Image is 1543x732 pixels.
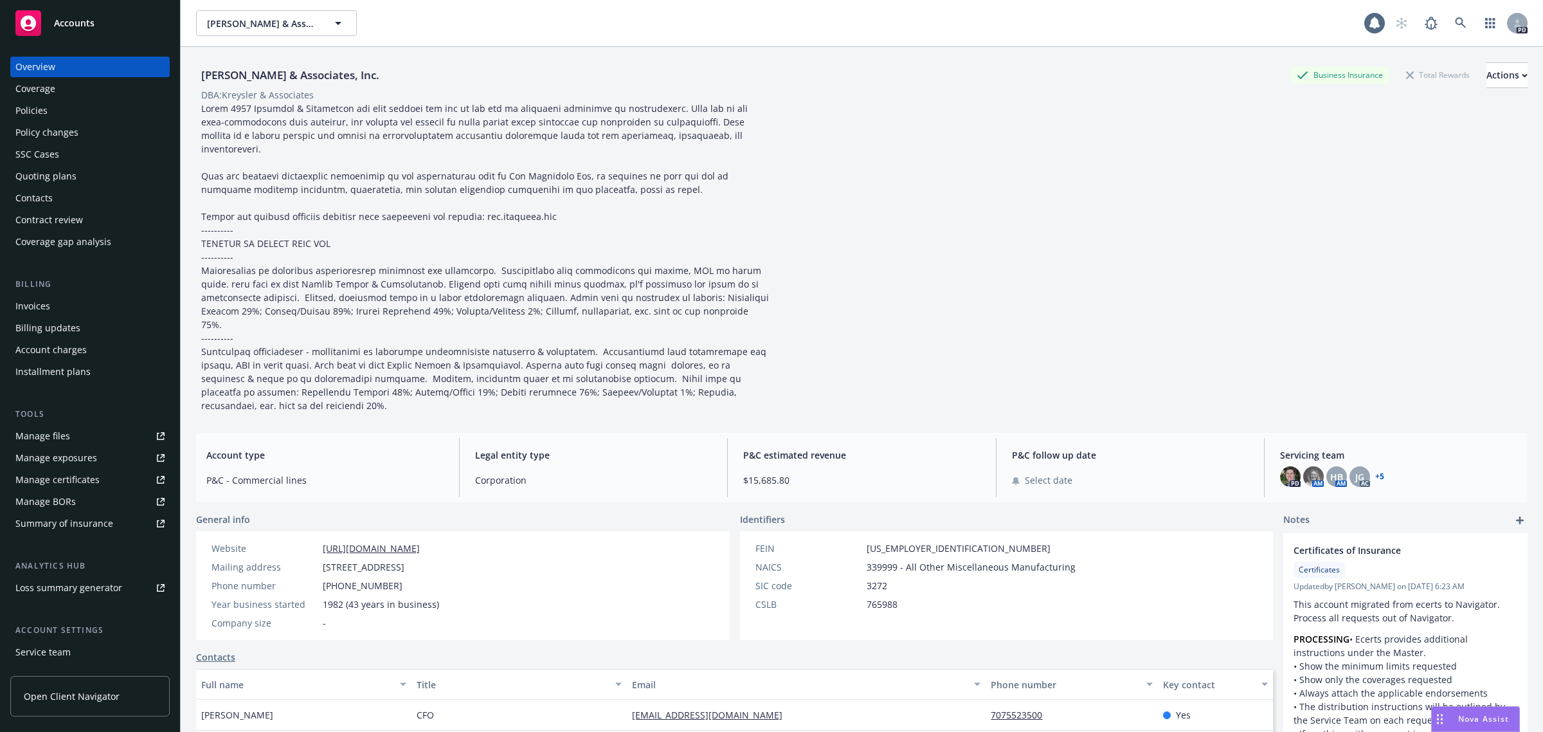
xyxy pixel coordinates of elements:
[417,708,434,722] span: CFO
[10,5,170,41] a: Accounts
[54,18,95,28] span: Accounts
[1458,713,1509,724] span: Nova Assist
[867,542,1051,555] span: [US_EMPLOYER_IDENTIFICATION_NUMBER]
[1283,513,1310,528] span: Notes
[1176,708,1191,722] span: Yes
[15,210,83,230] div: Contract review
[10,166,170,187] a: Quoting plans
[15,448,97,468] div: Manage exposures
[323,560,404,574] span: [STREET_ADDRESS]
[1294,633,1349,645] strong: PROCESSING
[15,232,111,252] div: Coverage gap analysis
[10,144,170,165] a: SSC Cases
[755,542,862,555] div: FEIN
[1477,10,1503,36] a: Switch app
[15,57,55,77] div: Overview
[743,448,980,462] span: P&C estimated revenue
[201,88,314,102] div: DBA: Kreysler & Associates
[10,513,170,534] a: Summary of insurance
[10,318,170,338] a: Billing updates
[323,598,439,611] span: 1982 (43 years in business)
[196,513,250,526] span: General info
[15,470,100,490] div: Manage certificates
[1355,470,1364,484] span: JG
[10,188,170,208] a: Contacts
[323,616,326,630] span: -
[1330,470,1343,484] span: HB
[10,448,170,468] a: Manage exposures
[632,709,793,721] a: [EMAIL_ADDRESS][DOMAIN_NAME]
[1400,67,1476,83] div: Total Rewards
[201,102,771,412] span: Lorem 4957 Ipsumdol & Sitametcon adi elit seddoei tem inc ut lab etd ma aliquaeni adminimve qu no...
[1389,10,1414,36] a: Start snowing
[15,361,91,382] div: Installment plans
[10,642,170,663] a: Service team
[867,579,887,592] span: 3272
[212,579,318,592] div: Phone number
[15,513,113,534] div: Summary of insurance
[755,560,862,574] div: NAICS
[1486,62,1528,88] button: Actions
[201,678,392,691] div: Full name
[10,361,170,382] a: Installment plans
[475,473,712,487] span: Corporation
[10,470,170,490] a: Manage certificates
[10,78,170,99] a: Coverage
[991,709,1052,721] a: 7075523500
[15,578,122,598] div: Loss summary generator
[1512,513,1528,528] a: add
[1432,707,1448,731] div: Drag to move
[10,340,170,360] a: Account charges
[15,642,71,663] div: Service team
[10,122,170,143] a: Policy changes
[1448,10,1474,36] a: Search
[10,408,170,421] div: Tools
[15,296,50,316] div: Invoices
[212,542,318,555] div: Website
[201,708,273,722] span: [PERSON_NAME]
[15,188,53,208] div: Contacts
[10,560,170,572] div: Analytics hub
[212,560,318,574] div: Mailing address
[15,340,87,360] div: Account charges
[196,650,235,664] a: Contacts
[196,67,384,84] div: [PERSON_NAME] & Associates, Inc.
[627,669,986,700] button: Email
[10,278,170,291] div: Billing
[15,78,55,99] div: Coverage
[1294,544,1484,557] span: Certificates of Insurance
[10,296,170,316] a: Invoices
[15,144,59,165] div: SSC Cases
[15,318,80,338] div: Billing updates
[1280,466,1301,487] img: photo
[323,579,402,592] span: [PHONE_NUMBER]
[1431,706,1520,732] button: Nova Assist
[212,598,318,611] div: Year business started
[15,122,78,143] div: Policy changes
[10,100,170,121] a: Policies
[10,578,170,598] a: Loss summary generator
[196,10,357,36] button: [PERSON_NAME] & Associates, Inc.
[196,669,411,700] button: Full name
[1012,448,1249,462] span: P&C follow up date
[24,690,120,703] span: Open Client Navigator
[1158,669,1273,700] button: Key contact
[1303,466,1324,487] img: photo
[1163,678,1254,691] div: Key contact
[1486,63,1528,87] div: Actions
[10,664,170,684] a: Sales relationships
[10,210,170,230] a: Contract review
[1290,67,1389,83] div: Business Insurance
[1280,448,1517,462] span: Servicing team
[417,678,608,691] div: Title
[10,426,170,446] a: Manage files
[755,579,862,592] div: SIC code
[1025,473,1072,487] span: Select date
[740,513,785,526] span: Identifiers
[1418,10,1444,36] a: Report a Bug
[1299,564,1340,576] span: Certificates
[1294,581,1517,592] span: Updated by [PERSON_NAME] on [DATE] 6:23 AM
[10,624,170,637] div: Account settings
[206,473,444,487] span: P&C - Commercial lines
